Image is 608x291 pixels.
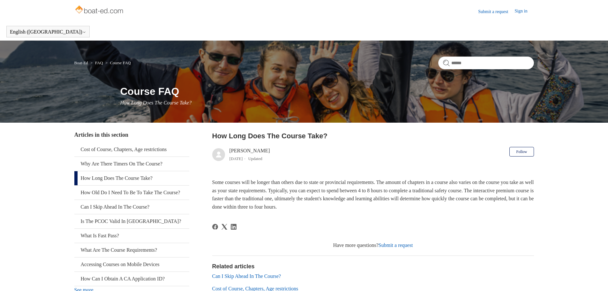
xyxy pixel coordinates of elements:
span: How Long Does The Course Take? [120,100,192,105]
a: How Long Does The Course Take? [74,171,189,185]
span: Articles in this section [74,132,128,138]
li: FAQ [89,60,104,65]
input: Search [438,57,534,69]
h2: How Long Does The Course Take? [212,131,534,141]
a: What Is Fast Pass? [74,229,189,243]
h1: Course FAQ [120,84,534,99]
a: Cost of Course, Chapters, Age restrictions [74,142,189,157]
a: How Old Do I Need To Be To Take The Course? [74,186,189,200]
li: Updated [248,156,262,161]
p: Some courses will be longer than others due to state or provincial requirements. The amount of ch... [212,178,534,211]
a: Can I Skip Ahead In The Course? [212,273,281,279]
a: Submit a request [379,242,413,248]
a: FAQ [95,60,103,65]
h2: Related articles [212,262,534,271]
div: [PERSON_NAME] [229,147,270,162]
a: Accessing Courses on Mobile Devices [74,257,189,272]
a: Course FAQ [110,60,131,65]
a: Can I Skip Ahead In The Course? [74,200,189,214]
button: Follow Article [509,147,534,157]
a: What Are The Course Requirements? [74,243,189,257]
a: Sign in [514,8,534,15]
a: Why Are There Timers On The Course? [74,157,189,171]
a: Is The PCOC Valid In [GEOGRAPHIC_DATA]? [74,214,189,228]
a: How Can I Obtain A CA Application ID? [74,272,189,286]
svg: Share this page on LinkedIn [231,224,236,230]
svg: Share this page on Facebook [212,224,218,230]
a: Submit a request [478,8,514,15]
button: English ([GEOGRAPHIC_DATA]) [10,29,86,35]
a: Boat-Ed [74,60,88,65]
svg: Share this page on X Corp [221,224,227,230]
div: Live chat [587,270,603,286]
img: Boat-Ed Help Center home page [74,4,125,17]
a: Facebook [212,224,218,230]
li: Course FAQ [104,60,131,65]
li: Boat-Ed [74,60,89,65]
a: X Corp [221,224,227,230]
div: Have more questions? [212,241,534,249]
a: LinkedIn [231,224,236,230]
time: 03/21/2024, 11:28 [229,156,243,161]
